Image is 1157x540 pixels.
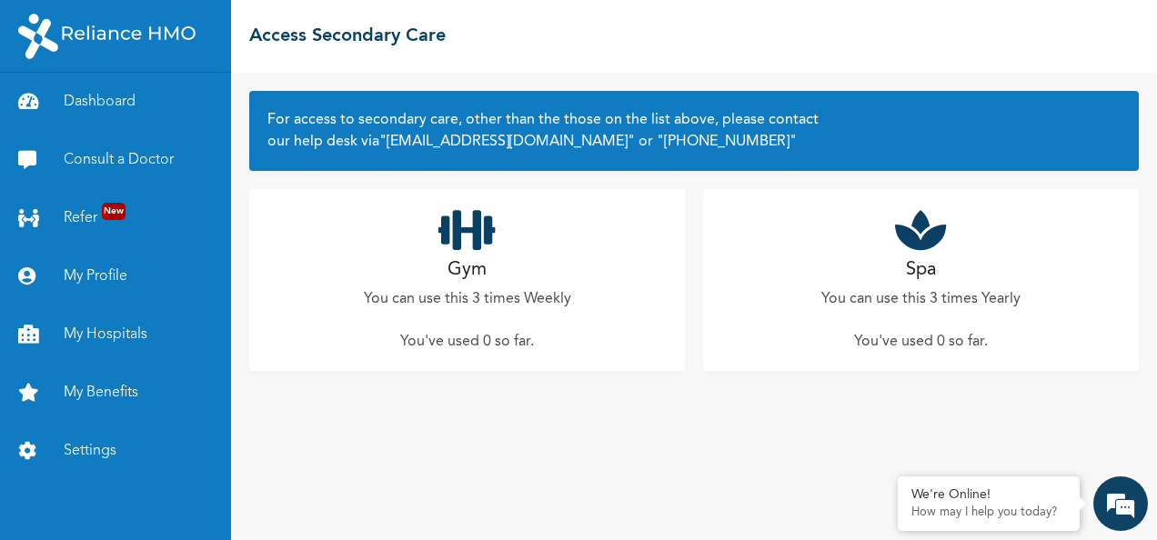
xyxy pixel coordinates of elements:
[653,135,797,149] a: "[PHONE_NUMBER]"
[906,256,936,284] h2: Spa
[106,173,251,356] span: We're online!
[821,288,1021,310] p: You can use this 3 times Yearly
[178,447,347,504] div: FAQs
[911,505,1066,520] p: How may I help you today?
[400,331,534,353] p: You've used 0 so far .
[34,91,74,136] img: d_794563401_company_1708531726252_794563401
[448,256,487,284] h2: Gym
[267,109,1121,153] h2: For access to secondary care, other than the those on the list above, please contact our help des...
[102,203,126,220] span: New
[364,288,571,310] p: You can use this 3 times Weekly
[911,487,1066,503] div: We're Online!
[9,479,178,492] span: Conversation
[95,102,306,125] div: Chat with us now
[18,14,196,59] img: RelianceHMO's Logo
[379,135,635,149] a: "[EMAIL_ADDRESS][DOMAIN_NAME]"
[249,23,446,50] h2: Access Secondary Care
[298,9,342,53] div: Minimize live chat window
[9,384,347,447] textarea: Type your message and hit 'Enter'
[854,331,988,353] p: You've used 0 so far .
